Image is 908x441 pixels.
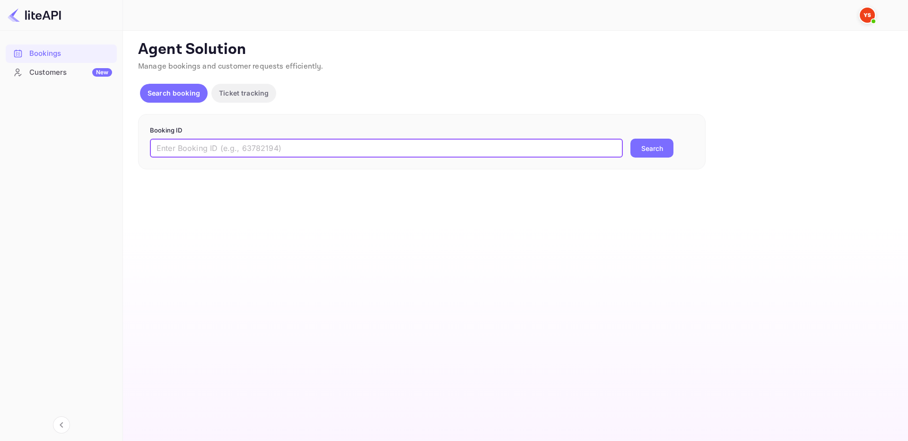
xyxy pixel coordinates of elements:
div: Bookings [29,48,112,59]
div: New [92,68,112,77]
button: Search [630,139,673,158]
input: Enter Booking ID (e.g., 63782194) [150,139,623,158]
img: Yandex Support [860,8,875,23]
div: Customers [29,67,112,78]
div: CustomersNew [6,63,117,82]
img: LiteAPI logo [8,8,61,23]
a: CustomersNew [6,63,117,81]
a: Bookings [6,44,117,62]
div: Bookings [6,44,117,63]
p: Ticket tracking [219,88,269,98]
p: Agent Solution [138,40,891,59]
span: Manage bookings and customer requests efficiently. [138,62,323,71]
p: Booking ID [150,126,694,135]
button: Collapse navigation [53,416,70,433]
p: Search booking [148,88,200,98]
